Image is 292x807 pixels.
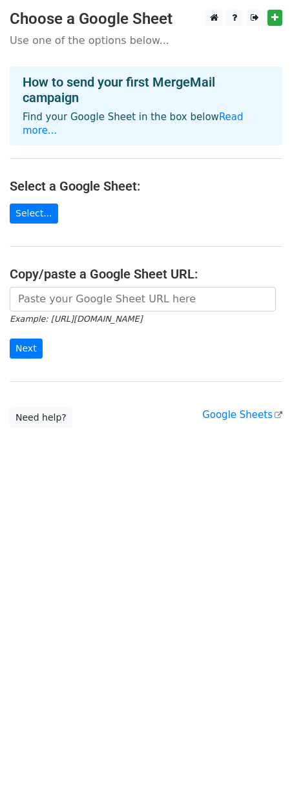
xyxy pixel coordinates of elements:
[202,409,282,421] a: Google Sheets
[23,74,269,105] h4: How to send your first MergeMail campaign
[10,10,282,28] h3: Choose a Google Sheet
[10,314,142,324] small: Example: [URL][DOMAIN_NAME]
[10,287,276,311] input: Paste your Google Sheet URL here
[23,111,244,136] a: Read more...
[10,266,282,282] h4: Copy/paste a Google Sheet URL:
[10,34,282,47] p: Use one of the options below...
[10,408,72,428] a: Need help?
[10,339,43,359] input: Next
[23,110,269,138] p: Find your Google Sheet in the box below
[10,178,282,194] h4: Select a Google Sheet:
[10,204,58,224] a: Select...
